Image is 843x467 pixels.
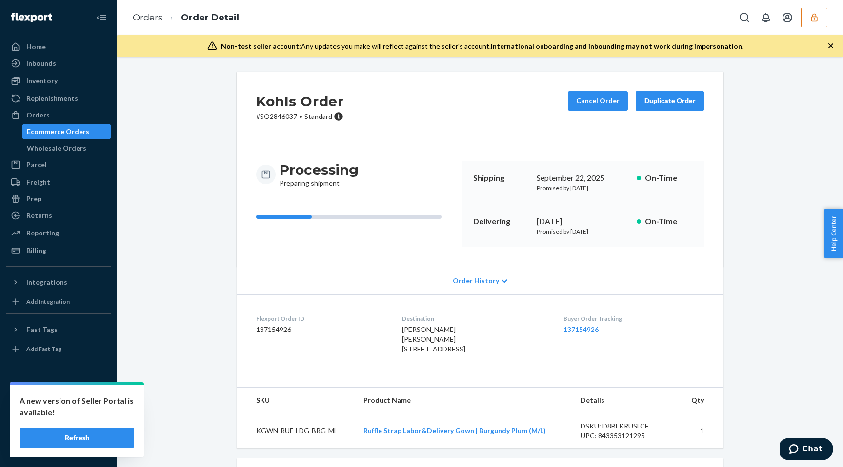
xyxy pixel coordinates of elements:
[680,413,723,449] td: 1
[6,322,111,337] button: Fast Tags
[537,184,629,192] p: Promised by [DATE]
[26,160,47,170] div: Parcel
[6,225,111,241] a: Reporting
[6,440,111,455] button: Give Feedback
[26,325,58,334] div: Fast Tags
[133,12,162,23] a: Orders
[581,421,672,431] div: DSKU: D8BLKRUSLCE
[299,112,302,120] span: •
[563,325,599,333] a: 137154926
[537,173,629,184] div: September 22, 2025
[6,341,111,357] a: Add Fast Tag
[221,42,301,50] span: Non-test seller account:
[6,157,111,173] a: Parcel
[11,13,52,22] img: Flexport logo
[26,246,46,255] div: Billing
[735,8,754,27] button: Open Search Box
[356,388,573,413] th: Product Name
[237,388,356,413] th: SKU
[778,8,797,27] button: Open account menu
[537,227,629,235] p: Promised by [DATE]
[402,325,465,353] span: [PERSON_NAME] [PERSON_NAME] [STREET_ADDRESS]
[26,177,50,187] div: Freight
[6,243,111,258] a: Billing
[26,58,56,68] div: Inbounds
[304,112,332,120] span: Standard
[6,191,111,207] a: Prep
[20,395,134,418] p: A new version of Seller Portal is available!
[824,209,843,258] button: Help Center
[20,428,134,448] button: Refresh
[256,91,344,112] h2: Kohls Order
[780,438,833,462] iframe: Opens a widget where you can chat to one of our agents
[402,314,547,323] dt: Destination
[22,140,112,156] a: Wholesale Orders
[363,427,546,435] a: Ruffle Strap Labor&Delivery Gown | Burgundy Plum (M/L)
[6,73,111,89] a: Inventory
[6,91,111,106] a: Replenishments
[27,127,89,136] div: Ecommerce Orders
[125,3,247,32] ol: breadcrumbs
[573,388,680,413] th: Details
[26,76,58,86] div: Inventory
[645,216,692,227] p: On-Time
[453,276,499,286] span: Order History
[6,390,111,406] a: Settings
[473,216,529,227] p: Delivering
[636,91,704,111] button: Duplicate Order
[6,208,111,223] a: Returns
[581,431,672,441] div: UPC: 843353121295
[6,56,111,71] a: Inbounds
[26,228,59,238] div: Reporting
[6,39,111,55] a: Home
[27,143,86,153] div: Wholesale Orders
[6,175,111,190] a: Freight
[26,42,46,52] div: Home
[256,314,386,323] dt: Flexport Order ID
[92,8,111,27] button: Close Navigation
[26,110,50,120] div: Orders
[181,12,239,23] a: Order Detail
[26,94,78,103] div: Replenishments
[568,91,628,111] button: Cancel Order
[563,314,704,323] dt: Buyer Order Tracking
[473,173,529,184] p: Shipping
[680,388,723,413] th: Qty
[26,211,52,220] div: Returns
[256,112,344,121] p: # SO2846037
[6,107,111,123] a: Orders
[22,124,112,139] a: Ecommerce Orders
[256,325,386,334] dd: 137154926
[6,423,111,439] a: Help Center
[237,413,356,449] td: KGWN-RUF-LDG-BRG-ML
[6,294,111,310] a: Add Integration
[645,173,692,184] p: On-Time
[6,274,111,290] button: Integrations
[644,96,696,106] div: Duplicate Order
[280,161,359,188] div: Preparing shipment
[26,194,41,204] div: Prep
[756,8,776,27] button: Open notifications
[491,42,743,50] span: International onboarding and inbounding may not work during impersonation.
[537,216,629,227] div: [DATE]
[26,297,70,306] div: Add Integration
[26,277,67,287] div: Integrations
[221,41,743,51] div: Any updates you make will reflect against the seller's account.
[26,345,61,353] div: Add Fast Tag
[6,407,111,422] button: Talk to Support
[280,161,359,178] h3: Processing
